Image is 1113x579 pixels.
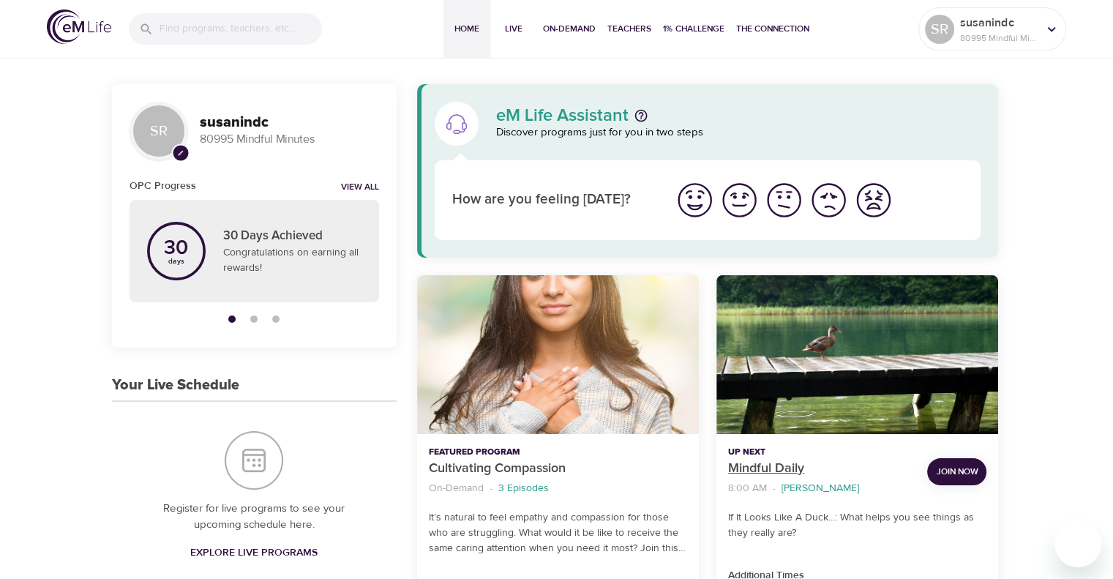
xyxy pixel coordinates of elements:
[225,431,283,490] img: Your Live Schedule
[200,131,379,148] p: 80995 Mindful Minutes
[728,459,915,479] p: Mindful Daily
[543,21,596,37] span: On-Demand
[853,180,893,220] img: worst
[717,178,762,223] button: I'm feeling good
[806,178,851,223] button: I'm feeling bad
[1054,520,1101,567] iframe: Button to launch messaging window
[429,446,687,459] p: Featured Program
[429,510,687,556] p: It’s natural to feel empathy and compassion for those who are struggling. What would it be like t...
[782,481,859,496] p: [PERSON_NAME]
[809,180,849,220] img: bad
[960,31,1038,45] p: 80995 Mindful Minutes
[223,227,361,246] p: 30 Days Achieved
[851,178,896,223] button: I'm feeling worst
[160,13,322,45] input: Find programs, teachers, etc...
[141,501,367,534] p: Register for live programs to see your upcoming schedule here.
[164,238,188,258] p: 30
[773,479,776,498] li: ·
[728,510,986,541] p: If It Looks Like A Duck...: What helps you see things as they really are?
[184,539,323,567] a: Explore Live Programs
[672,178,717,223] button: I'm feeling great
[47,10,111,44] img: logo
[449,21,484,37] span: Home
[496,21,531,37] span: Live
[496,124,981,141] p: Discover programs just for you in two steps
[925,15,954,44] div: SR
[130,102,188,160] div: SR
[164,258,188,264] p: days
[190,544,318,562] span: Explore Live Programs
[417,275,699,434] button: Cultivating Compassion
[445,112,468,135] img: eM Life Assistant
[936,464,978,479] span: Join Now
[223,245,361,276] p: Congratulations on earning all rewards!
[490,479,492,498] li: ·
[728,446,915,459] p: Up Next
[728,479,915,498] nav: breadcrumb
[716,275,998,434] button: Mindful Daily
[429,479,687,498] nav: breadcrumb
[341,182,379,194] a: View all notifications
[112,377,239,394] h3: Your Live Schedule
[496,107,629,124] p: eM Life Assistant
[498,481,549,496] p: 3 Episodes
[675,180,715,220] img: great
[452,190,655,211] p: How are you feeling [DATE]?
[764,180,804,220] img: ok
[429,481,484,496] p: On-Demand
[429,459,687,479] p: Cultivating Compassion
[960,14,1038,31] p: susanindc
[728,481,767,496] p: 8:00 AM
[762,178,806,223] button: I'm feeling ok
[130,178,196,194] h6: OPC Progress
[736,21,809,37] span: The Connection
[719,180,760,220] img: good
[663,21,724,37] span: 1% Challenge
[200,114,379,131] h3: susanindc
[927,458,986,485] button: Join Now
[607,21,651,37] span: Teachers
